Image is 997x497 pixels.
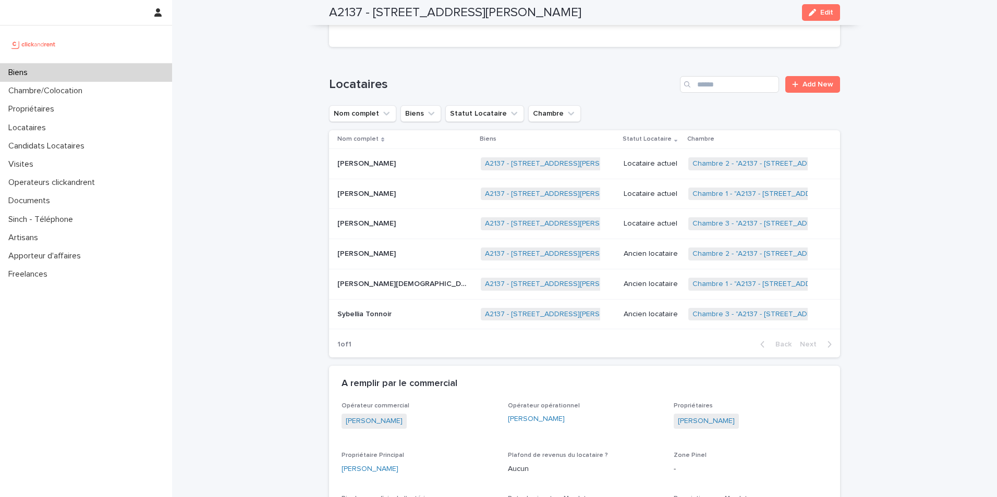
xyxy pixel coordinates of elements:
[769,341,792,348] span: Back
[485,219,637,228] a: A2137 - [STREET_ADDRESS][PERSON_NAME]
[342,378,457,390] h2: A remplir par le commercial
[485,190,637,198] a: A2137 - [STREET_ADDRESS][PERSON_NAME]
[796,340,840,349] button: Next
[4,178,103,188] p: Operateurs clickandrent
[802,4,840,21] button: Edit
[337,308,394,319] p: Sybellia Tonnoir
[4,215,81,225] p: Sinch - Téléphone
[4,233,46,243] p: Artisans
[508,452,608,458] span: Plafond de revenus du locataire ?
[329,148,840,179] tr: [PERSON_NAME][PERSON_NAME] A2137 - [STREET_ADDRESS][PERSON_NAME] Locataire actuelChambre 2 - "A21...
[329,179,840,209] tr: [PERSON_NAME][PERSON_NAME] A2137 - [STREET_ADDRESS][PERSON_NAME] Locataire actuelChambre 1 - "A21...
[485,159,637,168] a: A2137 - [STREET_ADDRESS][PERSON_NAME]
[800,341,823,348] span: Next
[329,209,840,239] tr: [PERSON_NAME][PERSON_NAME] A2137 - [STREET_ADDRESS][PERSON_NAME] Locataire actuelChambre 3 - "A21...
[508,403,580,409] span: Opérateur opérationnel
[4,251,89,261] p: Apporteur d'affaires
[692,219,892,228] a: Chambre 3 - "A2137 - [STREET_ADDRESS][PERSON_NAME]"
[337,133,379,145] p: Nom complet
[4,269,56,279] p: Freelances
[342,464,398,475] a: [PERSON_NAME]
[4,196,58,206] p: Documents
[692,310,892,319] a: Chambre 3 - "A2137 - [STREET_ADDRESS][PERSON_NAME]"
[624,280,680,289] p: Ancien locataire
[485,310,637,319] a: A2137 - [STREET_ADDRESS][PERSON_NAME]
[400,105,441,122] button: Biens
[329,77,676,92] h1: Locataires
[445,105,524,122] button: Statut Locataire
[329,5,581,20] h2: A2137 - [STREET_ADDRESS][PERSON_NAME]
[680,76,779,93] input: Search
[342,452,404,458] span: Propriétaire Principal
[329,299,840,329] tr: Sybellia TonnoirSybellia Tonnoir A2137 - [STREET_ADDRESS][PERSON_NAME] Ancien locataireChambre 3 ...
[752,340,796,349] button: Back
[674,464,828,475] p: -
[508,414,565,425] a: [PERSON_NAME]
[8,34,59,55] img: UCB0brd3T0yccxBKYDjQ
[329,332,360,357] p: 1 of 1
[480,133,496,145] p: Biens
[692,250,892,258] a: Chambre 2 - "A2137 - [STREET_ADDRESS][PERSON_NAME]"
[674,403,713,409] span: Propriétaires
[820,9,833,16] span: Edit
[342,403,409,409] span: Opérateur commercial
[337,217,398,228] p: [PERSON_NAME]
[337,188,398,198] p: [PERSON_NAME]
[785,76,840,93] a: Add New
[803,81,833,88] span: Add New
[624,310,680,319] p: Ancien locataire
[624,219,680,228] p: Locataire actuel
[623,133,672,145] p: Statut Locataire
[624,159,680,168] p: Locataire actuel
[485,280,637,289] a: A2137 - [STREET_ADDRESS][PERSON_NAME]
[692,159,892,168] a: Chambre 2 - "A2137 - [STREET_ADDRESS][PERSON_NAME]"
[329,239,840,269] tr: [PERSON_NAME][PERSON_NAME] A2137 - [STREET_ADDRESS][PERSON_NAME] Ancien locataireChambre 2 - "A21...
[337,278,470,289] p: [PERSON_NAME][DEMOGRAPHIC_DATA]
[624,250,680,258] p: Ancien locataire
[337,247,398,258] p: [PERSON_NAME]
[674,452,707,458] span: Zone Pinel
[4,159,42,169] p: Visites
[624,190,680,198] p: Locataire actuel
[4,141,93,151] p: Candidats Locataires
[329,105,396,122] button: Nom complet
[4,104,63,114] p: Propriétaires
[4,68,36,78] p: Biens
[528,105,581,122] button: Chambre
[692,190,891,198] a: Chambre 1 - "A2137 - [STREET_ADDRESS][PERSON_NAME]"
[337,157,398,168] p: [PERSON_NAME]
[329,269,840,299] tr: [PERSON_NAME][DEMOGRAPHIC_DATA][PERSON_NAME][DEMOGRAPHIC_DATA] A2137 - [STREET_ADDRESS][PERSON_NA...
[4,86,91,96] p: Chambre/Colocation
[692,280,891,289] a: Chambre 1 - "A2137 - [STREET_ADDRESS][PERSON_NAME]"
[508,464,662,475] p: Aucun
[687,133,714,145] p: Chambre
[678,416,735,427] a: [PERSON_NAME]
[4,123,54,133] p: Locataires
[346,416,403,427] a: [PERSON_NAME]
[485,250,637,258] a: A2137 - [STREET_ADDRESS][PERSON_NAME]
